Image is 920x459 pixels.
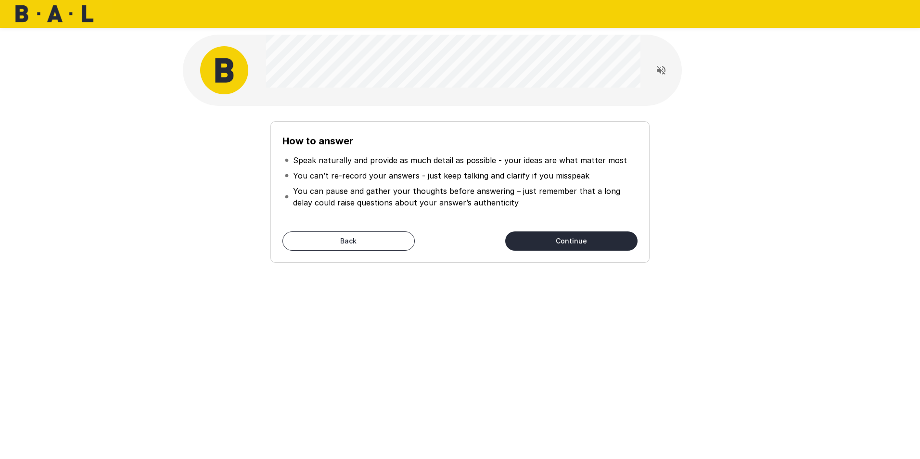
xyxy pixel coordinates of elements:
[652,61,671,80] button: Read questions aloud
[200,46,248,94] img: bal_avatar.png
[505,231,638,251] button: Continue
[293,154,627,166] p: Speak naturally and provide as much detail as possible - your ideas are what matter most
[282,135,353,147] b: How to answer
[293,170,589,181] p: You can’t re-record your answers - just keep talking and clarify if you misspeak
[282,231,415,251] button: Back
[293,185,636,208] p: You can pause and gather your thoughts before answering – just remember that a long delay could r...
